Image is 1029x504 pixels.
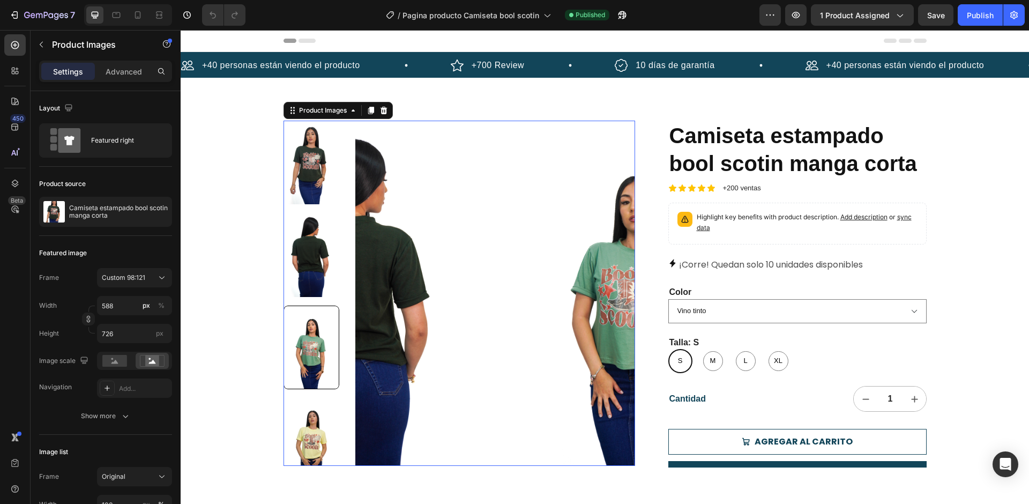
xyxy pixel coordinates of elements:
[39,472,59,481] label: Frame
[91,128,156,153] div: Featured right
[155,299,168,312] button: px
[516,183,731,202] span: sync data
[39,329,59,338] label: Height
[39,301,57,310] label: Width
[181,30,1029,468] iframe: Design area
[39,273,59,283] label: Frame
[97,296,172,315] input: px%
[402,10,539,21] span: Pagina producto Camiseta bool scotin
[527,327,538,336] span: M
[39,382,72,392] div: Navigation
[39,447,68,457] div: Image list
[97,324,172,343] input: px
[97,467,172,486] button: Original
[576,10,605,20] span: Published
[488,306,520,320] legend: Talla: S
[69,204,168,219] p: Camiseta estampado bool scotin manga corta
[660,183,707,191] span: Add description
[698,357,722,381] input: quantity
[516,183,731,202] span: or
[39,248,87,258] div: Featured image
[39,406,172,426] button: Show more
[918,4,953,26] button: Save
[820,10,890,21] span: 1 product assigned
[8,196,26,205] div: Beta
[102,273,145,283] span: Custom 98:121
[516,182,737,203] p: Highlight key benefits with product description.
[488,399,746,425] button: AGREGAR AL CARRITO
[143,301,150,310] div: px
[488,256,512,269] legend: Color
[591,327,604,336] span: XL
[43,201,65,223] img: product feature img
[574,406,672,418] div: AGREGAR AL CARRITO
[102,472,125,481] span: Original
[39,101,75,116] div: Layout
[119,384,169,394] div: Add...
[39,354,91,368] div: Image scale
[140,299,153,312] button: %
[52,38,143,51] p: Product Images
[722,357,747,381] button: increment
[673,357,698,381] button: decrement
[4,4,80,26] button: 7
[488,431,746,457] button: COMPRAR AHORA
[993,451,1018,477] div: Open Intercom Messenger
[39,179,86,189] div: Product source
[542,154,580,163] p: +200 ventas
[498,227,682,243] p: ¡Corre! Quedan solo 10 unidades disponibles
[97,268,172,287] button: Custom 98:121
[967,10,994,21] div: Publish
[10,114,26,123] div: 450
[70,9,75,21] p: 7
[561,327,569,336] span: L
[958,4,1003,26] button: Publish
[202,4,245,26] div: Undo/Redo
[811,4,914,26] button: 1 product assigned
[158,301,165,310] div: %
[156,329,163,337] span: px
[53,66,83,77] p: Settings
[106,66,142,77] p: Advanced
[489,364,614,375] p: Cantidad
[927,11,945,20] span: Save
[488,91,746,149] h1: Camiseta estampado bool scotin manga corta
[495,327,504,336] span: S
[398,10,400,21] span: /
[81,411,131,421] div: Show more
